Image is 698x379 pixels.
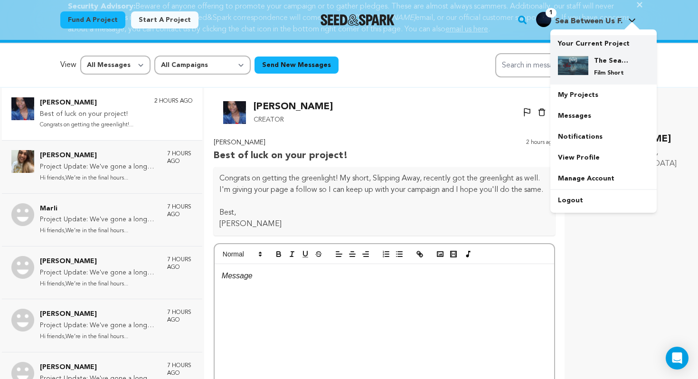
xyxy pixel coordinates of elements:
[558,35,649,48] p: Your Current Project
[666,347,689,370] div: Open Intercom Messenger
[255,57,339,74] button: Send New Messages
[321,14,395,26] a: Seed&Spark Homepage
[214,137,348,149] p: [PERSON_NAME]
[219,207,549,218] p: Best,
[11,150,34,173] img: Loraine Harris Photo
[40,161,158,173] p: Project Update: We've gone a long way ... now we're 80%!
[555,18,623,25] span: Sea Between Us F.
[131,11,198,28] a: Start a project
[321,14,395,26] img: Seed&Spark Logo Dark Mode
[11,97,34,120] img: Sonya Leslie Photo
[40,214,158,226] p: Project Update: We've gone a long way ... now we're 80%!
[40,203,158,215] p: Marli
[40,226,158,237] p: Hi friends,We’re in the final hours...
[558,35,649,85] a: Your Current Project The Sea Between Us Film Short
[219,173,549,196] p: Congrats on getting the greenlight! My short, Slipping Away, recently got the greenlight as well....
[534,10,638,30] span: Sea Between Us F.'s Profile
[154,97,193,105] p: 2 hours ago
[40,150,158,161] p: [PERSON_NAME]
[40,173,158,184] p: Hi friends,We’re in the final hours...
[167,150,193,165] p: 7 hours ago
[40,320,158,332] p: Project Update: We've gone a long way ... now we're 80%!
[167,362,193,377] p: 7 hours ago
[11,309,34,332] img: Tami Photo
[550,168,657,189] a: Manage Account
[254,114,333,126] p: Creator
[550,190,657,211] a: Logout
[558,56,588,75] img: 9e0d8fd42556c37f.png
[219,218,549,230] p: [PERSON_NAME]
[40,97,133,109] p: [PERSON_NAME]
[536,12,623,27] div: Sea Between Us F.'s Profile
[495,53,638,77] input: Search in messages...
[167,309,193,324] p: 7 hours ago
[40,279,158,290] p: Hi friends,We’re in the final hours...
[550,105,657,126] a: Messages
[40,362,158,373] p: [PERSON_NAME]
[254,99,333,114] p: [PERSON_NAME]
[594,69,628,77] p: Film Short
[594,56,628,66] h4: The Sea Between Us
[167,203,193,218] p: 7 hours ago
[167,256,193,271] p: 7 hours ago
[550,85,657,105] a: My Projects
[40,256,158,267] p: [PERSON_NAME]
[550,126,657,147] a: Notifications
[11,203,34,226] img: Marli Photo
[534,10,638,27] a: Sea Between Us F.'s Profile
[40,109,133,120] p: Best of luck on your project!
[40,332,158,342] p: Hi friends,We’re in the final hours...
[223,101,246,124] img: Sonya Leslie Photo
[60,11,125,28] a: Fund a project
[40,267,158,279] p: Project Update: We've gone a long way ... now we're 80%!
[536,12,551,27] img: 70e4bdabd1bda51f.jpg
[214,148,348,163] p: Best of luck on your project!
[60,59,76,71] p: View
[40,309,158,320] p: [PERSON_NAME]
[546,8,557,18] span: 1
[11,256,34,279] img: Ariel Photo
[526,137,555,164] p: 2 hours ago
[40,120,133,131] p: Congrats on getting the greenlight!...
[550,147,657,168] a: View Profile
